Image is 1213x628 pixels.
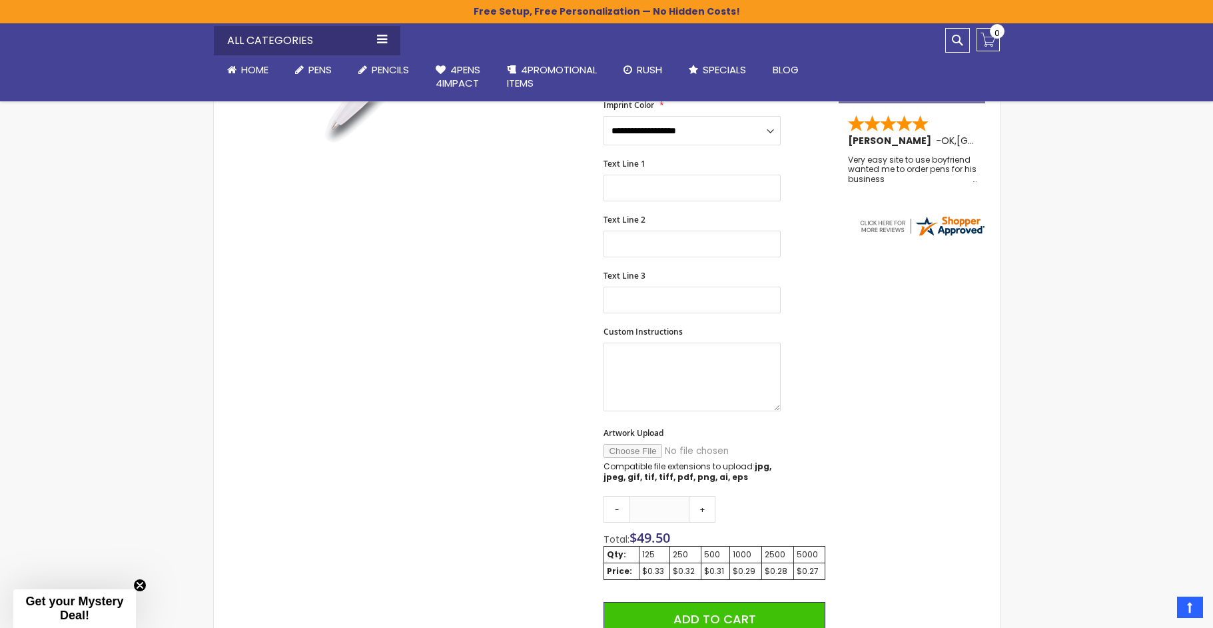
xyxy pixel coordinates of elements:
span: [PERSON_NAME] [848,134,936,147]
span: 0 [995,27,1000,39]
strong: Price: [607,565,632,577]
span: Text Line 3 [604,270,645,281]
div: $0.31 [704,566,727,577]
strong: jpg, jpeg, gif, tif, tiff, pdf, png, ai, eps [604,461,771,483]
span: - , [936,134,1054,147]
span: Custom Instructions [604,326,683,337]
a: Rush [610,55,675,85]
span: Total: [604,533,629,546]
p: Compatible file extensions to upload: [604,461,781,483]
a: 0 [977,28,1000,51]
div: All Categories [214,26,400,55]
a: Top [1177,597,1203,618]
div: $0.32 [673,566,698,577]
div: 1000 [733,549,759,560]
a: Pencils [345,55,422,85]
div: Very easy site to use boyfriend wanted me to order pens for his business [848,155,977,184]
div: 250 [673,549,698,560]
span: $ [629,529,670,547]
div: 5000 [797,549,822,560]
span: Imprint Color [604,99,654,111]
a: Pens [282,55,345,85]
span: OK [941,134,955,147]
span: Text Line 1 [604,158,645,169]
a: 4pens.com certificate URL [858,229,986,241]
div: $0.33 [642,566,667,577]
strong: Qty: [607,549,626,560]
div: 500 [704,549,727,560]
span: 4PROMOTIONAL ITEMS [507,63,597,90]
span: Home [241,63,268,77]
span: 4Pens 4impact [436,63,480,90]
button: Close teaser [133,579,147,592]
a: Specials [675,55,759,85]
div: $0.27 [797,566,822,577]
span: [GEOGRAPHIC_DATA] [957,134,1054,147]
a: - [604,496,630,523]
span: Blog [773,63,799,77]
a: Home [214,55,282,85]
span: Text Line 2 [604,214,645,225]
a: 4Pens4impact [422,55,494,99]
div: Get your Mystery Deal!Close teaser [13,589,136,628]
span: Pencils [372,63,409,77]
div: $0.29 [733,566,759,577]
a: Blog [759,55,812,85]
span: 49.50 [637,529,670,547]
span: Artwork Upload [604,427,663,439]
span: Specials [703,63,746,77]
img: 4pens.com widget logo [858,214,986,238]
span: Rush [637,63,662,77]
span: Add to Cart [673,611,756,627]
div: 125 [642,549,667,560]
div: 2500 [765,549,791,560]
a: + [689,496,715,523]
div: $0.28 [765,566,791,577]
a: 4PROMOTIONALITEMS [494,55,610,99]
span: Pens [308,63,332,77]
span: Get your Mystery Deal! [25,595,123,622]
